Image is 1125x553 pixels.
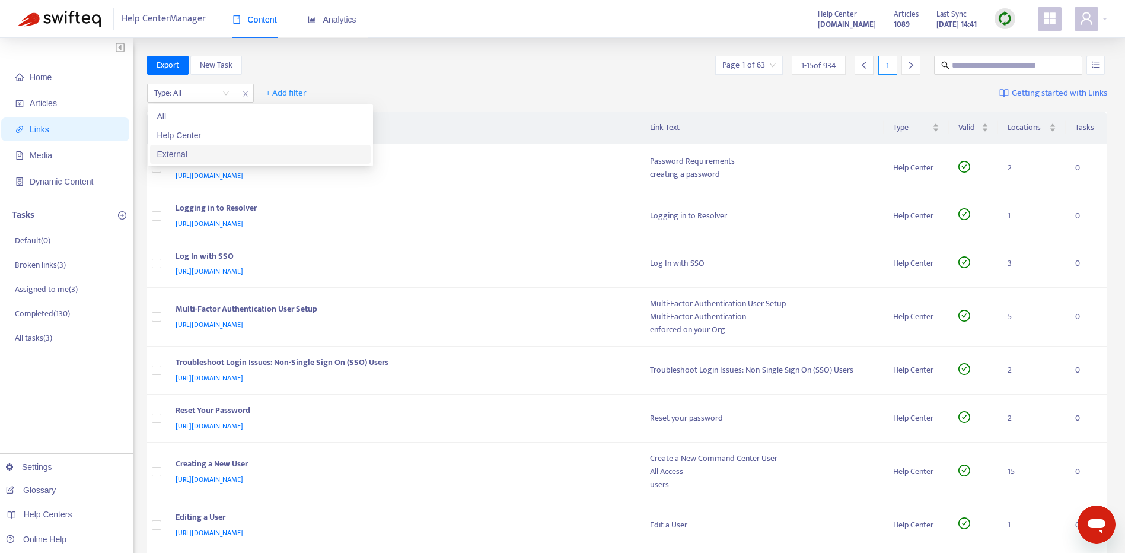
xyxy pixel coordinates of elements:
[650,465,875,478] div: All Access
[232,15,241,24] span: book
[166,112,640,144] th: Link Title
[15,73,24,81] span: home
[176,250,627,265] div: Log In with SSO
[18,11,101,27] img: Swifteq
[6,535,66,544] a: Online Help
[998,112,1066,144] th: Locations
[15,125,24,134] span: link
[640,112,884,144] th: Link Text
[893,209,939,223] div: Help Center
[1008,121,1047,134] span: Locations
[650,519,875,532] div: Edit a User
[958,310,970,322] span: check-circle
[893,412,939,425] div: Help Center
[176,319,243,330] span: [URL][DOMAIN_NAME]
[1066,288,1107,347] td: 0
[650,412,875,425] div: Reset your password
[176,420,243,432] span: [URL][DOMAIN_NAME]
[1066,347,1107,395] td: 0
[1086,56,1105,75] button: unordered-list
[893,519,939,532] div: Help Center
[150,126,371,145] div: Help Center
[998,347,1066,395] td: 2
[958,517,970,529] span: check-circle
[958,411,970,423] span: check-circle
[860,61,868,69] span: left
[15,332,52,344] p: All tasks ( 3 )
[893,161,939,174] div: Help Center
[650,323,875,336] div: enforced on your Org
[884,112,949,144] th: Type
[998,240,1066,288] td: 3
[893,121,930,134] span: Type
[998,192,1066,240] td: 1
[997,11,1012,26] img: sync.dc5367851b00ba804db3.png
[958,363,970,375] span: check-circle
[190,56,242,75] button: New Task
[157,148,364,161] div: External
[893,310,939,323] div: Help Center
[998,501,1066,549] td: 1
[176,511,627,526] div: Editing a User
[1012,87,1107,100] span: Getting started with Links
[1043,11,1057,26] span: appstore
[1066,395,1107,443] td: 0
[176,303,627,318] div: Multi-Factor Authentication User Setup
[998,395,1066,443] td: 2
[15,259,66,271] p: Broken links ( 3 )
[308,15,316,24] span: area-chart
[30,151,52,160] span: Media
[1092,61,1100,69] span: unordered-list
[122,8,206,30] span: Help Center Manager
[949,112,998,144] th: Valid
[118,211,126,220] span: plus-circle
[15,307,70,320] p: Completed ( 130 )
[650,452,875,465] div: Create a New Command Center User
[15,99,24,107] span: account-book
[308,15,356,24] span: Analytics
[1066,112,1107,144] th: Tasks
[176,202,627,217] div: Logging in to Resolver
[998,443,1066,501] td: 15
[157,129,364,142] div: Help Center
[818,18,876,31] strong: [DOMAIN_NAME]
[650,364,875,377] div: Troubleshoot Login Issues: Non-Single Sign On (SSO) Users
[893,257,939,270] div: Help Center
[894,18,910,31] strong: 1089
[958,161,970,173] span: check-circle
[176,404,627,419] div: Reset Your Password
[1079,11,1094,26] span: user
[893,364,939,377] div: Help Center
[176,372,243,384] span: [URL][DOMAIN_NAME]
[150,107,371,126] div: All
[30,98,57,108] span: Articles
[15,151,24,160] span: file-image
[818,17,876,31] a: [DOMAIN_NAME]
[30,125,49,134] span: Links
[157,110,364,123] div: All
[941,61,949,69] span: search
[257,84,315,103] button: + Add filter
[958,256,970,268] span: check-circle
[176,356,627,371] div: Troubleshoot Login Issues: Non-Single Sign On (SSO) Users
[1066,443,1107,501] td: 0
[176,154,627,169] div: Password Requirements
[894,8,919,21] span: Articles
[1066,192,1107,240] td: 0
[999,84,1107,103] a: Getting started with Links
[650,257,875,270] div: Log In with SSO
[15,283,78,295] p: Assigned to me ( 3 )
[818,8,857,21] span: Help Center
[650,478,875,491] div: users
[1078,506,1116,544] iframe: Button to launch messaging window
[1066,501,1107,549] td: 0
[936,18,977,31] strong: [DATE] 14:41
[6,462,52,472] a: Settings
[157,59,179,72] span: Export
[999,88,1009,98] img: image-link
[878,56,897,75] div: 1
[176,170,243,182] span: [URL][DOMAIN_NAME]
[907,61,915,69] span: right
[147,56,189,75] button: Export
[998,144,1066,192] td: 2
